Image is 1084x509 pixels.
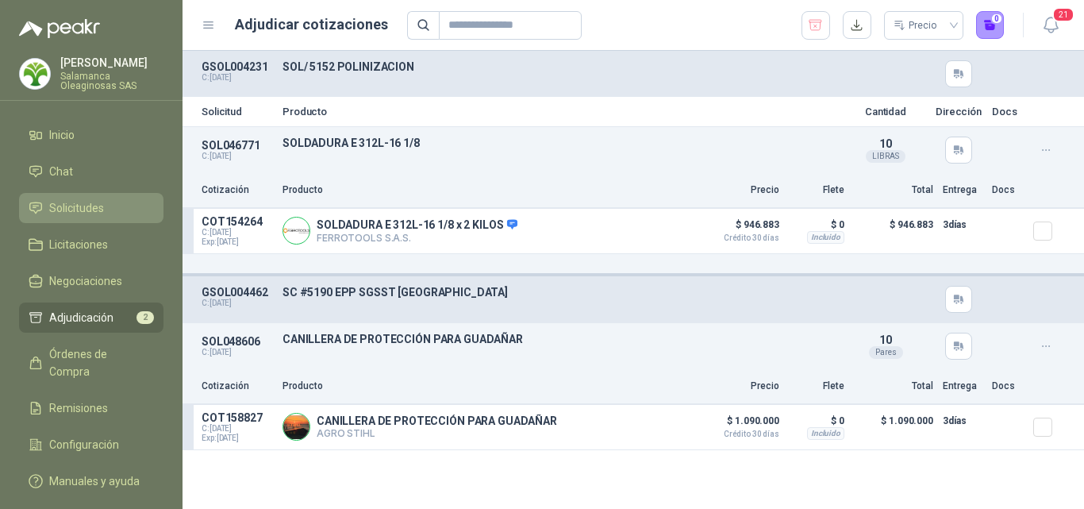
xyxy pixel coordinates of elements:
span: Órdenes de Compra [49,345,148,380]
p: C: [DATE] [202,299,273,308]
span: Crédito 30 días [700,430,779,438]
p: FERROTOOLS S.A.S. [317,232,517,244]
p: SOL048606 [202,335,273,348]
p: Flete [789,183,844,198]
span: Exp: [DATE] [202,237,273,247]
p: $ 1.090.000 [854,411,933,443]
p: $ 0 [789,215,844,234]
span: C: [DATE] [202,424,273,434]
a: Configuración [19,430,163,460]
a: Remisiones [19,393,163,423]
p: 3 días [943,411,982,430]
p: Precio [700,379,779,394]
p: Docs [992,379,1024,394]
p: Cotización [202,379,273,394]
button: 21 [1036,11,1065,40]
div: Precio [894,13,940,37]
p: Precio [700,183,779,198]
div: Incluido [807,427,844,440]
span: Licitaciones [49,236,108,253]
p: $ 946.883 [700,215,779,242]
p: Docs [992,183,1024,198]
span: Manuales y ayuda [49,472,140,490]
p: $ 946.883 [854,215,933,247]
p: $ 1.090.000 [700,411,779,438]
p: C: [DATE] [202,152,273,161]
a: Chat [19,156,163,187]
p: C: [DATE] [202,348,273,357]
p: Flete [789,379,844,394]
p: Total [854,183,933,198]
span: Inicio [49,126,75,144]
span: 2 [136,311,154,324]
p: Entrega [943,183,982,198]
a: Solicitudes [19,193,163,223]
p: SC #5190 EPP SGSST [GEOGRAPHIC_DATA] [283,286,836,299]
h1: Adjudicar cotizaciones [235,13,388,36]
p: SOLDADURA E 312L-16 1/8 [283,137,836,149]
p: AGRO STIHL [317,427,557,439]
p: Cotización [202,183,273,198]
a: Negociaciones [19,266,163,296]
a: Adjudicación2 [19,303,163,333]
p: Producto [283,379,690,394]
span: Chat [49,163,73,180]
span: Negociaciones [49,272,122,290]
button: 0 [976,11,1005,40]
span: 10 [879,334,892,346]
p: COT154264 [202,215,273,228]
div: Incluido [807,231,844,244]
p: Producto [283,106,836,117]
a: Manuales y ayuda [19,466,163,496]
span: C: [DATE] [202,228,273,237]
span: Solicitudes [49,199,104,217]
span: 21 [1052,7,1074,22]
p: SOLDADURA E 312L-16 1/8 x 2 KILOS [317,218,517,233]
p: SOL046771 [202,139,273,152]
p: GSOL004231 [202,60,273,73]
img: Logo peakr [19,19,100,38]
a: Inicio [19,120,163,150]
p: GSOL004462 [202,286,273,299]
span: Remisiones [49,399,108,417]
a: Licitaciones [19,229,163,260]
p: 3 días [943,215,982,234]
p: Producto [283,183,690,198]
span: Crédito 30 días [700,234,779,242]
p: Cantidad [846,106,925,117]
div: LIBRAS [866,150,905,163]
span: Configuración [49,436,119,453]
p: CANILLERA DE PROTECCIÓN PARA GUADAÑAR [317,415,557,427]
p: SOL/ 5152 POLINIZACION [283,60,836,73]
p: COT158827 [202,411,273,424]
div: Pares [869,346,903,359]
p: Salamanca Oleaginosas SAS [60,71,163,91]
p: Total [854,379,933,394]
p: CANILLERA DE PROTECCIÓN PARA GUADAÑAR [283,333,836,345]
img: Company Logo [283,218,309,244]
p: [PERSON_NAME] [60,57,163,68]
a: Órdenes de Compra [19,339,163,387]
span: Exp: [DATE] [202,434,273,443]
span: Adjudicación [49,309,113,326]
img: Company Logo [283,414,309,440]
span: 10 [879,137,892,150]
p: Solicitud [202,106,273,117]
p: Docs [992,106,1024,117]
p: C: [DATE] [202,73,273,83]
p: Entrega [943,379,982,394]
img: Company Logo [20,59,50,89]
p: Dirección [935,106,982,117]
p: $ 0 [789,411,844,430]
